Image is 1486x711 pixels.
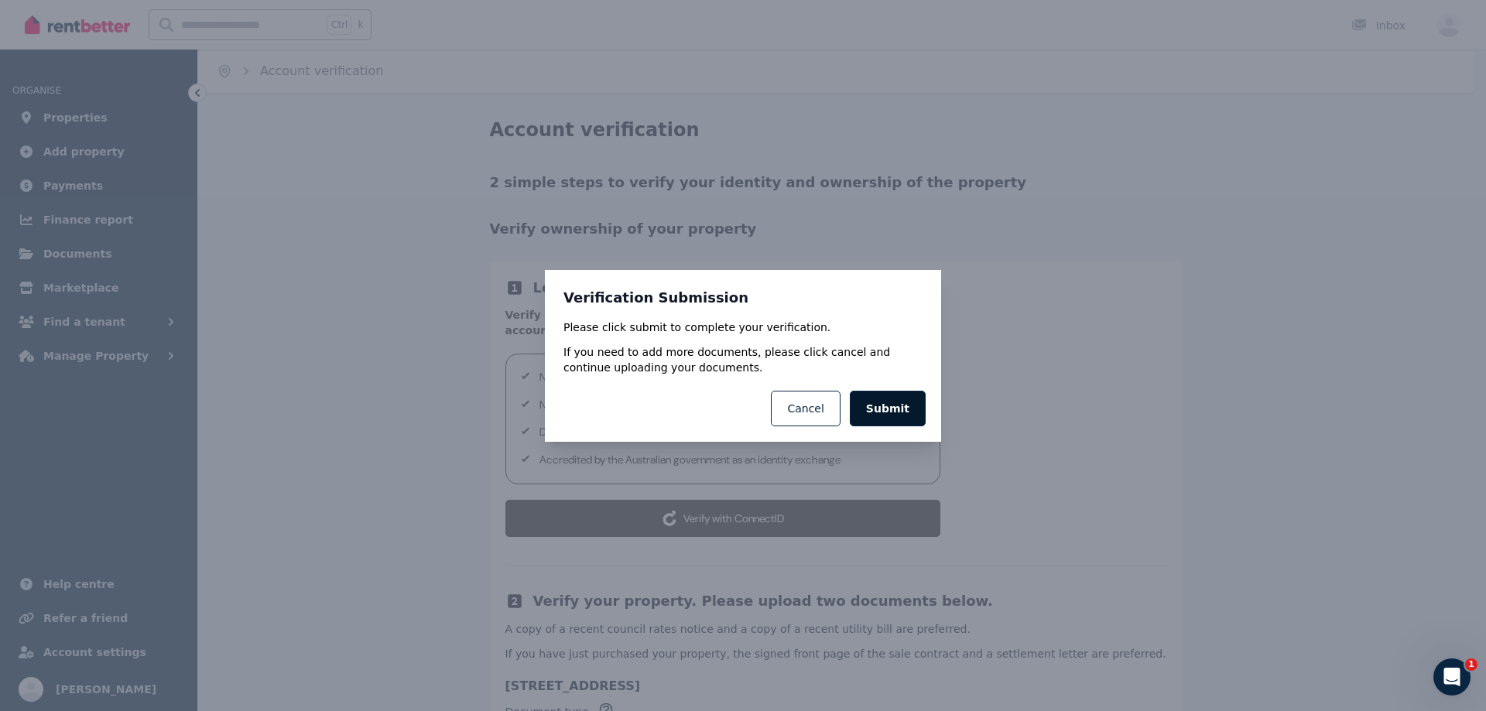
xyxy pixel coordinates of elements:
[563,320,923,335] p: Please click submit to complete your verification.
[563,344,923,375] p: If you need to add more documents, please click cancel and continue uploading your documents.
[1433,658,1471,696] iframe: Intercom live chat
[1465,658,1477,671] span: 1
[850,391,926,426] button: Submit
[563,289,923,307] h3: Verification Submission
[771,391,840,426] button: Cancel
